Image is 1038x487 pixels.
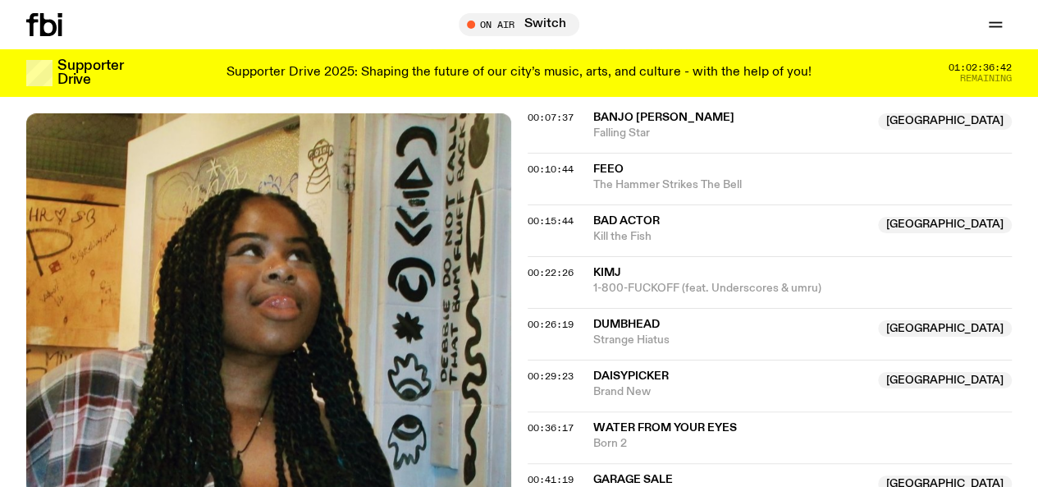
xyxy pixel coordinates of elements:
button: 00:36:17 [528,424,574,433]
span: 01:02:36:42 [949,63,1012,72]
span: [GEOGRAPHIC_DATA] [878,217,1012,233]
span: Born 2 [593,436,1013,452]
span: Banjo [PERSON_NAME] [593,112,734,123]
span: Remaining [960,74,1012,83]
span: Water From Your Eyes [593,422,737,434]
span: 00:10:44 [528,163,574,176]
span: [GEOGRAPHIC_DATA] [878,372,1012,388]
button: 00:15:44 [528,217,574,226]
span: feeo [593,163,624,175]
span: 00:22:26 [528,266,574,279]
button: 00:22:26 [528,269,574,278]
span: 1-800-FUCKOFF (feat. Underscores & umru) [593,281,1013,296]
button: On AirSwitch [459,13,579,36]
span: 00:15:44 [528,214,574,227]
span: [GEOGRAPHIC_DATA] [878,113,1012,130]
span: Kill the Fish [593,229,869,245]
span: Dumbhead [593,319,660,330]
p: Supporter Drive 2025: Shaping the future of our city’s music, arts, and culture - with the help o... [226,66,812,80]
span: Falling Star [593,126,869,141]
button: 00:26:19 [528,320,574,329]
button: 00:29:23 [528,372,574,381]
span: [GEOGRAPHIC_DATA] [878,320,1012,337]
span: 00:26:19 [528,318,574,331]
span: Brand New [593,384,869,400]
button: 00:07:37 [528,113,574,122]
span: 00:41:19 [528,473,574,486]
span: Bad Actor [593,215,660,227]
span: 00:07:37 [528,111,574,124]
h3: Supporter Drive [57,59,123,87]
span: The Hammer Strikes The Bell [593,177,1013,193]
span: Daisypicker [593,370,669,382]
span: 00:36:17 [528,421,574,434]
span: kimj [593,267,621,278]
button: 00:41:19 [528,476,574,485]
span: Garage Sale [593,474,673,485]
span: 00:29:23 [528,370,574,383]
span: Strange Hiatus [593,333,869,348]
button: 00:10:44 [528,165,574,174]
